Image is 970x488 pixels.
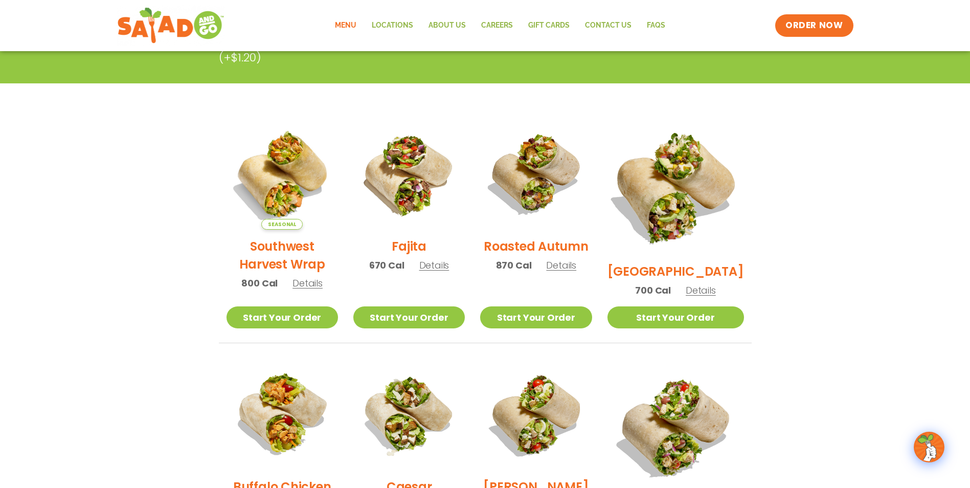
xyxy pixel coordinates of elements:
img: Product photo for Roasted Autumn Wrap [480,118,592,230]
a: Start Your Order [480,306,592,328]
a: Start Your Order [607,306,744,328]
span: ORDER NOW [785,19,843,32]
a: GIFT CARDS [521,14,577,37]
img: Product photo for Cobb Wrap [480,359,592,470]
img: new-SAG-logo-768×292 [117,5,225,46]
img: Product photo for Caesar Wrap [353,359,465,470]
span: Details [686,284,716,297]
a: About Us [421,14,473,37]
nav: Menu [327,14,673,37]
a: Contact Us [577,14,639,37]
img: wpChatIcon [915,433,943,461]
a: Locations [364,14,421,37]
img: Product photo for Fajita Wrap [353,118,465,230]
img: Product photo for Southwest Harvest Wrap [227,118,338,230]
img: Product photo for Buffalo Chicken Wrap [227,359,338,470]
h2: Roasted Autumn [484,237,589,255]
span: 700 Cal [635,283,671,297]
a: Start Your Order [353,306,465,328]
h2: Southwest Harvest Wrap [227,237,338,273]
a: Start Your Order [227,306,338,328]
h2: Fajita [392,237,426,255]
a: Careers [473,14,521,37]
a: Menu [327,14,364,37]
img: Product photo for BBQ Ranch Wrap [595,106,755,267]
span: 800 Cal [241,276,278,290]
a: ORDER NOW [775,14,853,37]
span: Details [546,259,576,272]
span: Details [419,259,449,272]
span: Details [292,277,323,290]
span: Seasonal [261,219,303,230]
h2: [GEOGRAPHIC_DATA] [607,262,744,280]
span: 870 Cal [496,258,532,272]
a: FAQs [639,14,673,37]
span: 670 Cal [369,258,404,272]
